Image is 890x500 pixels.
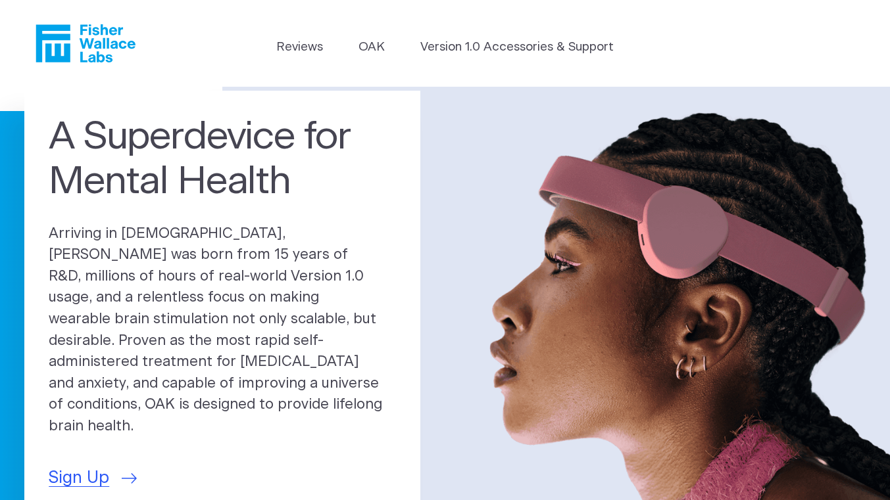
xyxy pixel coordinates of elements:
[276,38,323,57] a: Reviews
[36,24,136,62] a: Fisher Wallace
[49,223,396,438] p: Arriving in [DEMOGRAPHIC_DATA], [PERSON_NAME] was born from 15 years of R&D, millions of hours of...
[420,38,614,57] a: Version 1.0 Accessories & Support
[49,466,137,491] a: Sign Up
[49,115,396,204] h1: A Superdevice for Mental Health
[358,38,385,57] a: OAK
[49,466,109,491] span: Sign Up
